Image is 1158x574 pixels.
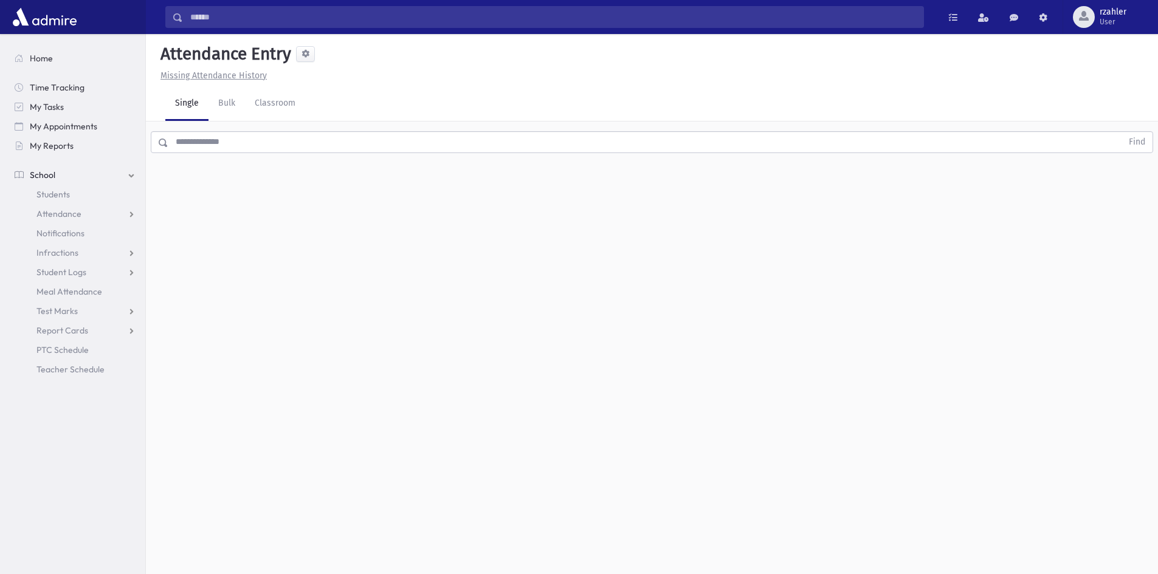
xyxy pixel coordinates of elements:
[30,82,84,93] span: Time Tracking
[160,70,267,81] u: Missing Attendance History
[36,286,102,297] span: Meal Attendance
[36,267,86,278] span: Student Logs
[1100,7,1126,17] span: rzahler
[5,243,145,262] a: Infractions
[30,53,53,64] span: Home
[5,165,145,185] a: School
[36,306,78,316] span: Test Marks
[36,364,105,375] span: Teacher Schedule
[209,87,245,121] a: Bulk
[165,87,209,121] a: Single
[36,247,78,258] span: Infractions
[36,228,84,239] span: Notifications
[5,224,145,243] a: Notifications
[156,44,291,64] h5: Attendance Entry
[5,136,145,155] a: My Reports
[5,49,145,68] a: Home
[30,101,64,112] span: My Tasks
[36,325,88,336] span: Report Cards
[5,301,145,321] a: Test Marks
[5,282,145,301] a: Meal Attendance
[5,78,145,97] a: Time Tracking
[5,117,145,136] a: My Appointments
[5,360,145,379] a: Teacher Schedule
[1100,17,1126,27] span: User
[30,140,74,151] span: My Reports
[30,169,55,180] span: School
[1122,132,1153,152] button: Find
[5,262,145,282] a: Student Logs
[5,185,145,204] a: Students
[36,344,89,355] span: PTC Schedule
[5,97,145,117] a: My Tasks
[10,5,80,29] img: AdmirePro
[156,70,267,81] a: Missing Attendance History
[36,208,81,219] span: Attendance
[183,6,923,28] input: Search
[245,87,305,121] a: Classroom
[5,321,145,340] a: Report Cards
[5,204,145,224] a: Attendance
[5,340,145,360] a: PTC Schedule
[30,121,97,132] span: My Appointments
[36,189,70,200] span: Students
